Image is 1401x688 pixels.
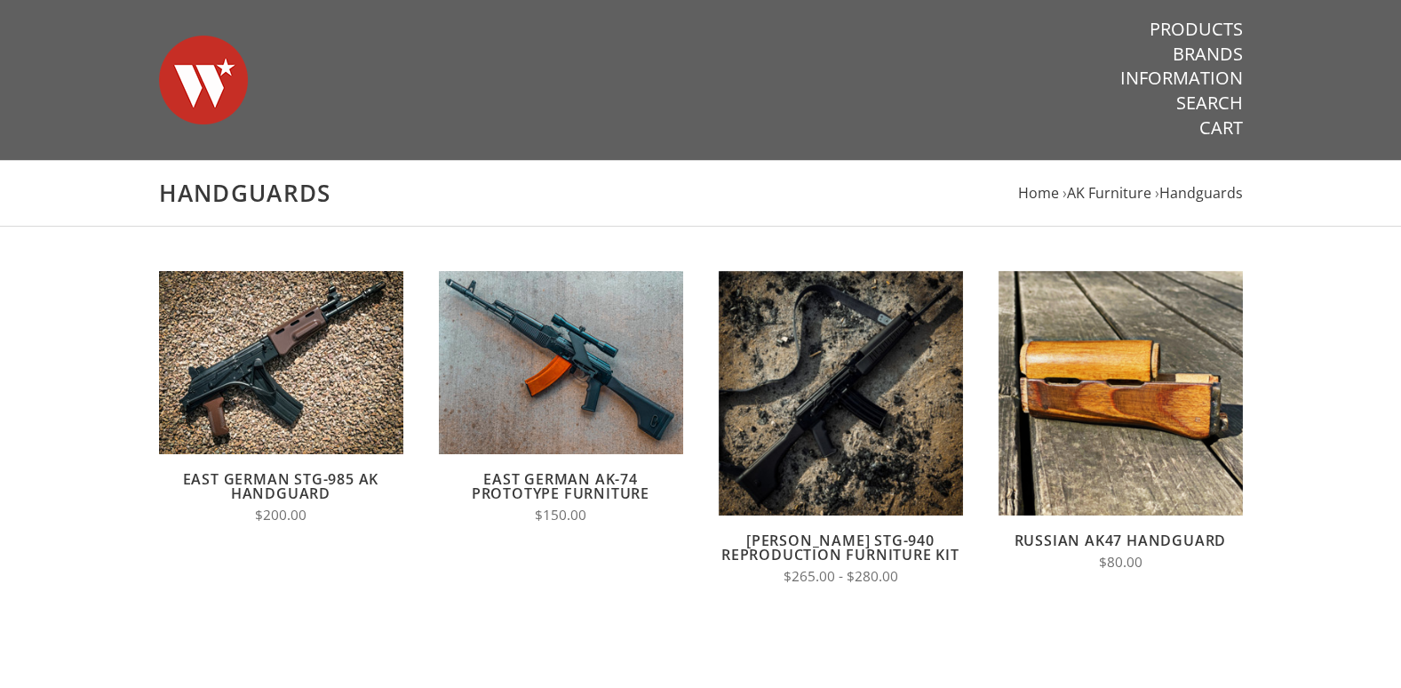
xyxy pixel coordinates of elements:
span: $150.00 [535,506,586,524]
img: Warsaw Wood Co. [159,18,248,142]
img: Russian AK47 Handguard [999,271,1243,516]
a: East German STG-985 AK Handguard [183,469,379,503]
span: $265.00 - $280.00 [784,567,898,586]
a: Products [1150,18,1243,41]
a: Information [1120,67,1243,90]
img: East German STG-985 AK Handguard [159,271,403,454]
a: Brands [1173,43,1243,66]
a: [PERSON_NAME] STG-940 Reproduction Furniture Kit [721,531,959,564]
h1: Handguards [159,179,1243,208]
li: › [1063,181,1151,205]
img: East German AK-74 Prototype Furniture [439,271,683,454]
a: Russian AK47 Handguard [1015,531,1227,550]
a: Handguards [1159,183,1243,203]
a: East German AK-74 Prototype Furniture [472,469,649,503]
a: Search [1176,92,1243,115]
a: Cart [1199,116,1243,140]
li: › [1155,181,1243,205]
span: $80.00 [1099,553,1142,572]
span: $200.00 [255,506,306,524]
img: Wieger STG-940 Reproduction Furniture Kit [719,271,963,516]
a: AK Furniture [1067,183,1151,203]
a: Home [1018,183,1059,203]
